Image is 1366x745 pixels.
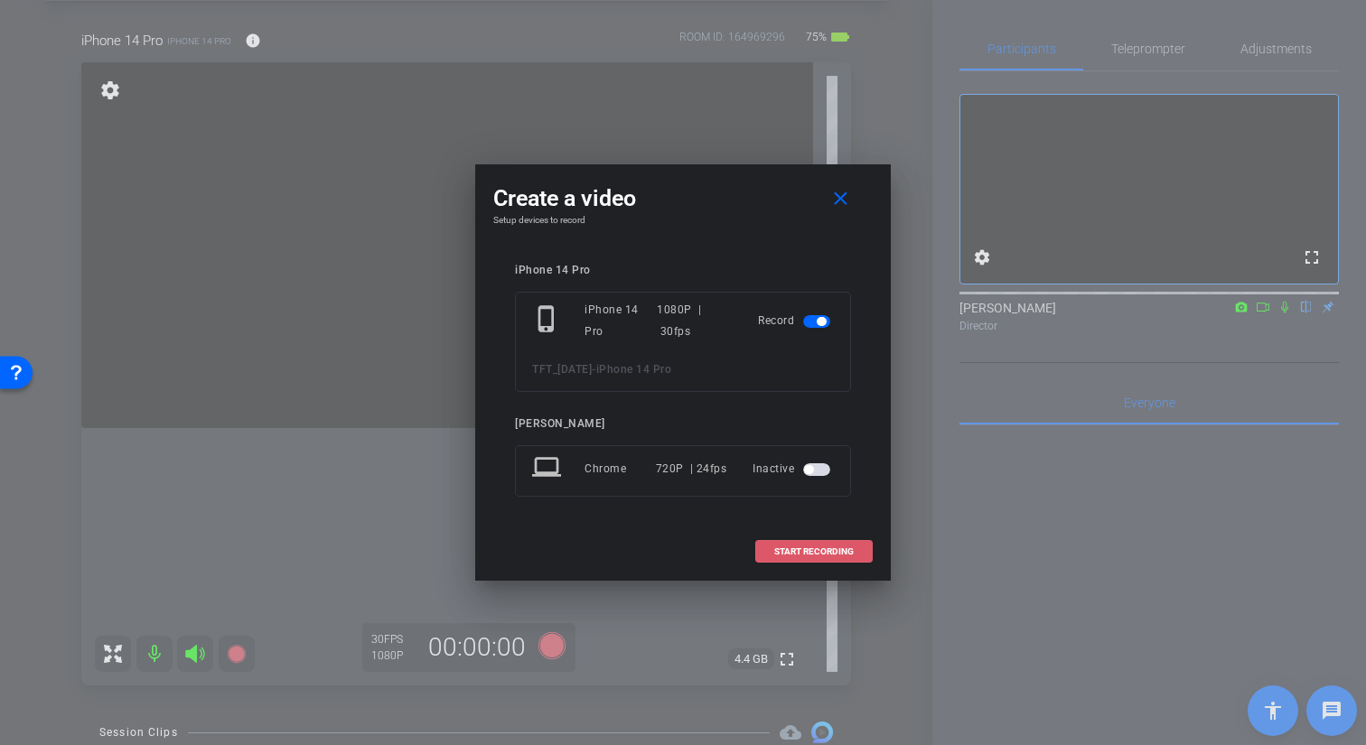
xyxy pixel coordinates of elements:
mat-icon: phone_iphone [532,304,565,337]
div: 1080P | 30fps [657,299,732,342]
div: Create a video [493,182,873,215]
div: iPhone 14 Pro [515,264,851,277]
h4: Setup devices to record [493,215,873,226]
div: 720P | 24fps [656,452,727,485]
div: iPhone 14 Pro [585,299,657,342]
span: START RECORDING [774,547,854,556]
mat-icon: close [829,188,852,210]
div: Inactive [753,452,834,485]
span: - [592,363,596,376]
div: Chrome [585,452,656,485]
span: iPhone 14 Pro [596,363,672,376]
div: [PERSON_NAME] [515,417,851,431]
span: TFT_[DATE] [532,363,592,376]
button: START RECORDING [755,540,873,563]
div: Record [758,299,834,342]
mat-icon: laptop [532,452,565,485]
